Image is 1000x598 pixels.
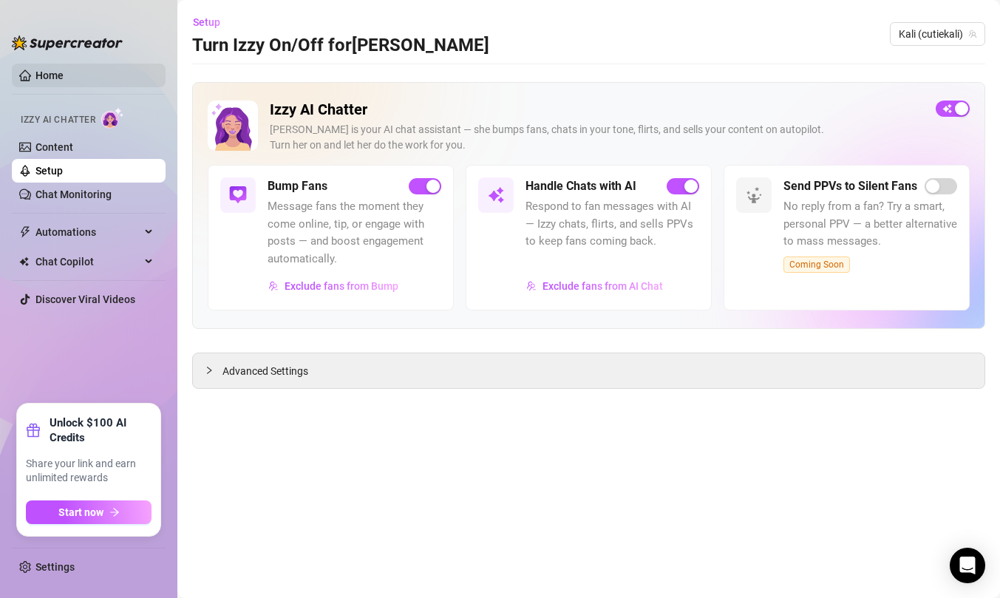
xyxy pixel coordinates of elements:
[968,30,977,38] span: team
[101,107,124,129] img: AI Chatter
[35,165,63,177] a: Setup
[26,500,152,524] button: Start nowarrow-right
[26,423,41,438] span: gift
[35,188,112,200] a: Chat Monitoring
[487,186,505,204] img: svg%3e
[285,280,398,292] span: Exclude fans from Bump
[35,141,73,153] a: Content
[525,177,636,195] h5: Handle Chats with AI
[268,198,441,268] span: Message fans the moment they come online, tip, or engage with posts — and boost engagement automa...
[19,226,31,238] span: thunderbolt
[35,69,64,81] a: Home
[58,506,103,518] span: Start now
[192,10,232,34] button: Setup
[35,220,140,244] span: Automations
[783,177,917,195] h5: Send PPVs to Silent Fans
[208,101,258,151] img: Izzy AI Chatter
[268,274,399,298] button: Exclude fans from Bump
[193,16,220,28] span: Setup
[205,362,222,378] div: collapsed
[19,256,29,267] img: Chat Copilot
[192,34,489,58] h3: Turn Izzy On/Off for [PERSON_NAME]
[26,457,152,486] span: Share your link and earn unlimited rewards
[35,561,75,573] a: Settings
[205,366,214,375] span: collapsed
[526,281,537,291] img: svg%3e
[270,122,924,153] div: [PERSON_NAME] is your AI chat assistant — she bumps fans, chats in your tone, flirts, and sells y...
[542,280,663,292] span: Exclude fans from AI Chat
[950,548,985,583] div: Open Intercom Messenger
[229,186,247,204] img: svg%3e
[270,101,924,119] h2: Izzy AI Chatter
[745,186,763,204] img: svg%3e
[21,113,95,127] span: Izzy AI Chatter
[50,415,152,445] strong: Unlock $100 AI Credits
[525,198,699,251] span: Respond to fan messages with AI — Izzy chats, flirts, and sells PPVs to keep fans coming back.
[12,35,123,50] img: logo-BBDzfeDw.svg
[899,23,976,45] span: Kali (cutiekali)
[783,256,850,273] span: Coming Soon
[268,177,327,195] h5: Bump Fans
[35,293,135,305] a: Discover Viral Videos
[783,198,957,251] span: No reply from a fan? Try a smart, personal PPV — a better alternative to mass messages.
[525,274,664,298] button: Exclude fans from AI Chat
[268,281,279,291] img: svg%3e
[222,363,308,379] span: Advanced Settings
[109,507,120,517] span: arrow-right
[35,250,140,273] span: Chat Copilot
